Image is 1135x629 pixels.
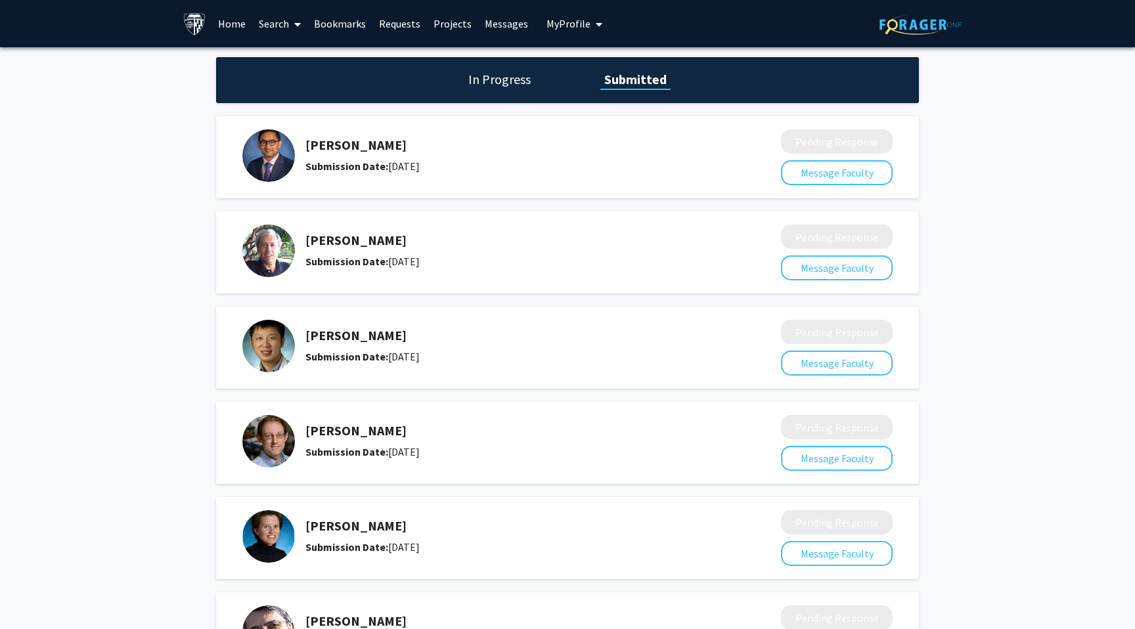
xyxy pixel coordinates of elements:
[305,445,388,458] b: Submission Date:
[427,1,478,47] a: Projects
[305,255,388,268] b: Submission Date:
[305,253,711,269] div: [DATE]
[781,510,893,534] button: Pending Response
[600,70,671,89] h1: Submitted
[781,415,893,439] button: Pending Response
[305,328,711,343] h5: [PERSON_NAME]
[305,444,711,460] div: [DATE]
[211,1,252,47] a: Home
[781,452,893,465] a: Message Faculty
[879,14,962,35] img: ForagerOne Logo
[242,320,295,372] img: Profile Picture
[305,539,711,555] div: [DATE]
[183,12,206,35] img: Johns Hopkins University Logo
[781,320,893,344] button: Pending Response
[307,1,372,47] a: Bookmarks
[781,547,893,560] a: Message Faculty
[781,351,893,376] button: Message Faculty
[372,1,427,47] a: Requests
[781,255,893,280] button: Message Faculty
[305,613,711,629] h5: [PERSON_NAME]
[305,137,711,153] h5: [PERSON_NAME]
[305,540,388,553] b: Submission Date:
[305,350,388,363] b: Submission Date:
[305,349,711,364] div: [DATE]
[242,225,295,277] img: Profile Picture
[242,510,295,563] img: Profile Picture
[781,357,893,370] a: Message Faculty
[242,129,295,182] img: Profile Picture
[781,166,893,179] a: Message Faculty
[781,261,893,274] a: Message Faculty
[781,129,893,154] button: Pending Response
[305,158,711,174] div: [DATE]
[781,541,893,566] button: Message Faculty
[781,225,893,249] button: Pending Response
[242,415,295,467] img: Profile Picture
[305,518,711,534] h5: [PERSON_NAME]
[10,570,56,619] iframe: Chat
[305,232,711,248] h5: [PERSON_NAME]
[781,160,893,185] button: Message Faculty
[781,446,893,471] button: Message Faculty
[478,1,535,47] a: Messages
[546,17,590,30] span: My Profile
[464,70,535,89] h1: In Progress
[252,1,307,47] a: Search
[305,160,388,173] b: Submission Date:
[305,423,711,439] h5: [PERSON_NAME]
